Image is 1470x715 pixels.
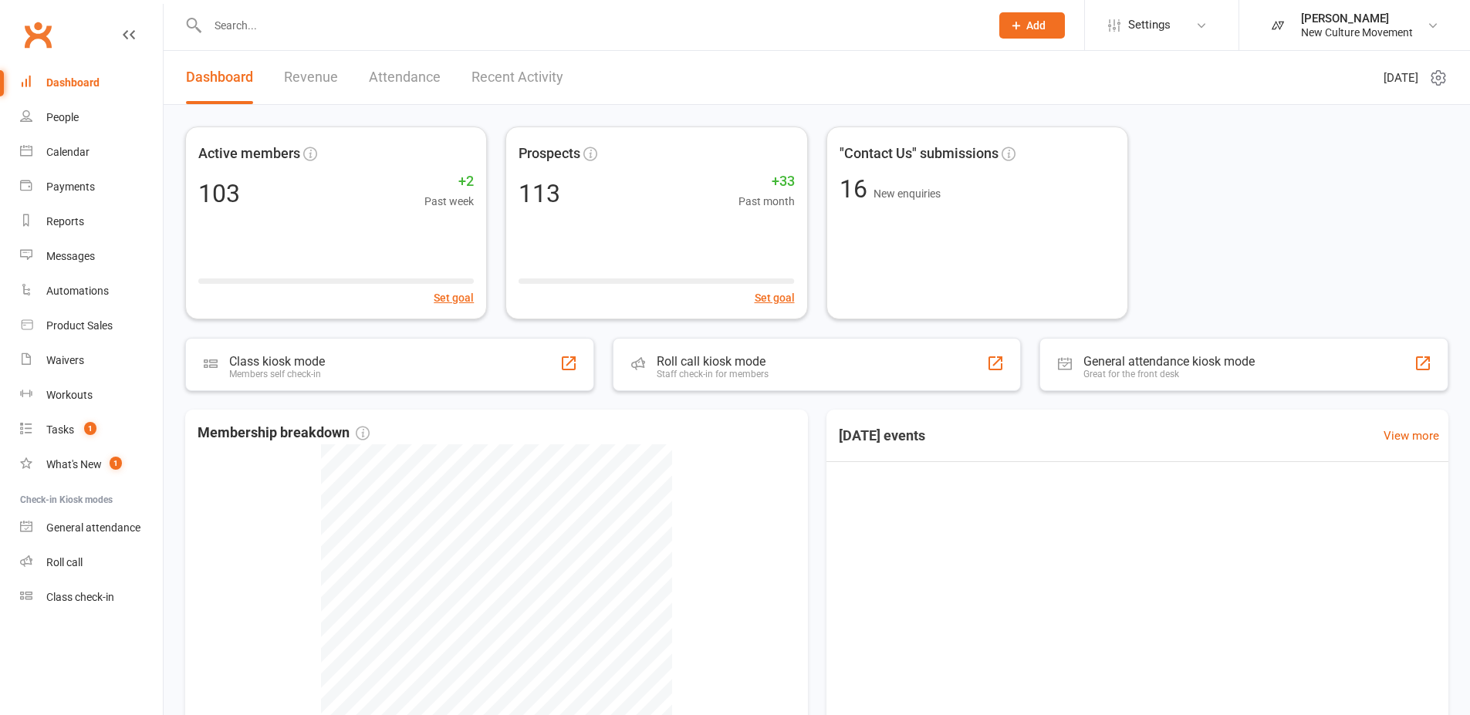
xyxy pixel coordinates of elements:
a: Automations [20,274,163,309]
a: Waivers [20,343,163,378]
div: Workouts [46,389,93,401]
span: 1 [84,422,96,435]
a: Calendar [20,135,163,170]
a: Recent Activity [471,51,563,104]
a: Dashboard [186,51,253,104]
span: 1 [110,457,122,470]
span: Past week [424,193,474,210]
div: Tasks [46,423,74,436]
img: thumb_image1748164043.png [1262,10,1293,41]
span: 16 [840,174,874,204]
a: Workouts [20,378,163,413]
a: Reports [20,204,163,239]
div: New Culture Movement [1301,25,1413,39]
span: Add [1026,19,1046,32]
div: Staff check-in for members [657,369,769,379]
h3: [DATE] events [826,422,938,450]
div: Automations [46,285,109,297]
div: General attendance kiosk mode [1083,354,1255,369]
button: Set goal [434,289,474,306]
div: Roll call [46,556,83,568]
div: [PERSON_NAME] [1301,12,1413,25]
div: Reports [46,215,84,228]
a: Payments [20,170,163,204]
div: Members self check-in [229,369,325,379]
a: Clubworx [19,15,57,54]
button: Set goal [755,289,795,306]
input: Search... [203,15,979,36]
a: Roll call [20,545,163,580]
span: Active members [198,143,300,165]
div: Payments [46,180,95,193]
a: What's New1 [20,447,163,482]
span: Past month [738,193,795,210]
span: New enquiries [874,187,941,200]
span: Settings [1128,8,1171,42]
div: What's New [46,458,102,470]
a: Attendance [369,51,441,104]
span: +2 [424,170,474,193]
a: View more [1384,427,1439,445]
div: Messages [46,250,95,262]
span: Prospects [519,143,580,165]
span: Membership breakdown [198,422,370,444]
div: Calendar [46,146,90,158]
span: [DATE] [1384,69,1418,87]
a: Tasks 1 [20,413,163,447]
div: 103 [198,181,240,206]
div: 113 [519,181,560,206]
a: General attendance kiosk mode [20,511,163,545]
a: Revenue [284,51,338,104]
div: People [46,111,79,123]
a: People [20,100,163,135]
a: Dashboard [20,66,163,100]
a: Product Sales [20,309,163,343]
a: Class kiosk mode [20,580,163,615]
div: General attendance [46,521,140,534]
div: Dashboard [46,76,100,89]
div: Roll call kiosk mode [657,354,769,369]
span: "Contact Us" submissions [840,143,999,165]
div: Great for the front desk [1083,369,1255,379]
div: Waivers [46,354,84,366]
div: Class kiosk mode [229,354,325,369]
button: Add [999,12,1065,39]
a: Messages [20,239,163,274]
div: Product Sales [46,319,113,332]
span: +33 [738,170,795,193]
div: Class check-in [46,591,114,603]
